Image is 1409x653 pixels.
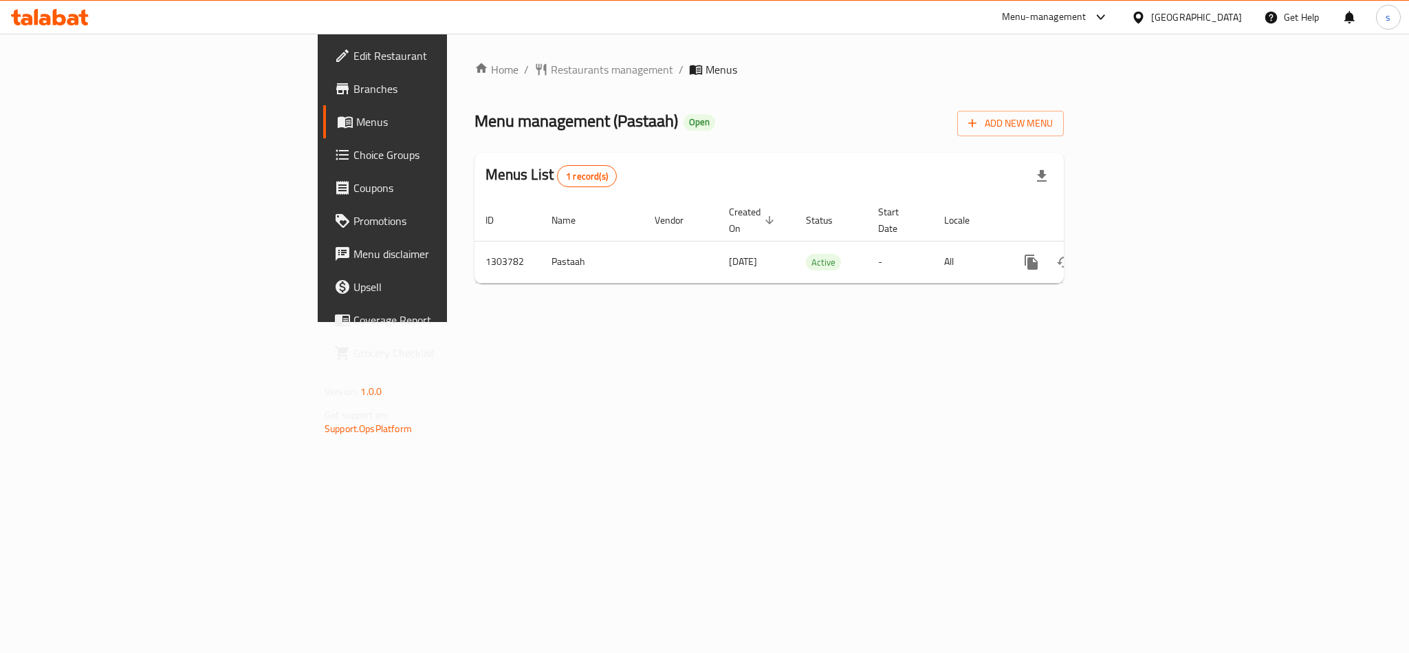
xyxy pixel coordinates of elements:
[1015,246,1048,279] button: more
[706,61,737,78] span: Menus
[1002,9,1086,25] div: Menu-management
[1025,160,1058,193] div: Export file
[957,111,1064,136] button: Add New Menu
[353,345,542,361] span: Grocery Checklist
[684,114,715,131] div: Open
[360,383,382,400] span: 1.0.0
[558,170,616,183] span: 1 record(s)
[557,165,617,187] div: Total records count
[474,105,678,136] span: Menu management ( Pastaah )
[323,303,553,336] a: Coverage Report
[474,61,1064,78] nav: breadcrumb
[485,212,512,228] span: ID
[353,47,542,64] span: Edit Restaurant
[540,241,644,283] td: Pastaah
[878,204,917,237] span: Start Date
[353,246,542,262] span: Menu disclaimer
[474,200,1158,283] table: enhanced table
[729,204,778,237] span: Created On
[968,115,1053,132] span: Add New Menu
[806,254,841,270] div: Active
[933,241,1004,283] td: All
[353,312,542,328] span: Coverage Report
[323,105,553,138] a: Menus
[944,212,987,228] span: Locale
[323,237,553,270] a: Menu disclaimer
[551,61,673,78] span: Restaurants management
[551,212,593,228] span: Name
[729,253,757,270] span: [DATE]
[1048,246,1081,279] button: Change Status
[325,420,412,438] a: Support.OpsPlatform
[679,61,684,78] li: /
[323,204,553,237] a: Promotions
[353,279,542,295] span: Upsell
[867,241,933,283] td: -
[684,116,715,128] span: Open
[1151,10,1242,25] div: [GEOGRAPHIC_DATA]
[1386,10,1390,25] span: s
[485,164,617,187] h2: Menus List
[323,72,553,105] a: Branches
[353,81,542,97] span: Branches
[534,61,673,78] a: Restaurants management
[325,383,358,400] span: Version:
[353,147,542,163] span: Choice Groups
[353,213,542,229] span: Promotions
[806,255,841,270] span: Active
[323,39,553,72] a: Edit Restaurant
[323,171,553,204] a: Coupons
[323,270,553,303] a: Upsell
[323,336,553,370] a: Grocery Checklist
[353,180,542,196] span: Coupons
[323,138,553,171] a: Choice Groups
[1004,200,1158,242] th: Actions
[356,114,542,130] span: Menus
[325,406,388,424] span: Get support on:
[806,212,851,228] span: Status
[655,212,701,228] span: Vendor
